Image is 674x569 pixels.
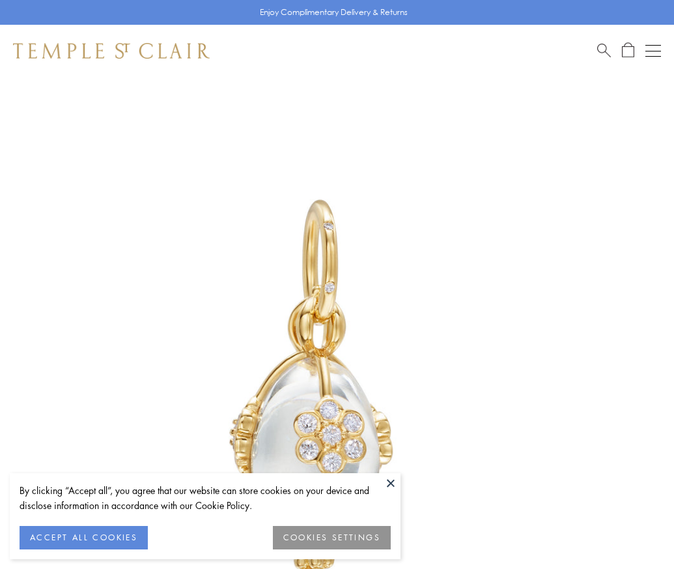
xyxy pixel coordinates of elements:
button: COOKIES SETTINGS [273,526,391,549]
div: By clicking “Accept all”, you agree that our website can store cookies on your device and disclos... [20,483,391,513]
img: Temple St. Clair [13,43,210,59]
a: Search [597,42,611,59]
button: ACCEPT ALL COOKIES [20,526,148,549]
a: Open Shopping Bag [622,42,634,59]
button: Open navigation [645,43,661,59]
p: Enjoy Complimentary Delivery & Returns [260,6,408,19]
